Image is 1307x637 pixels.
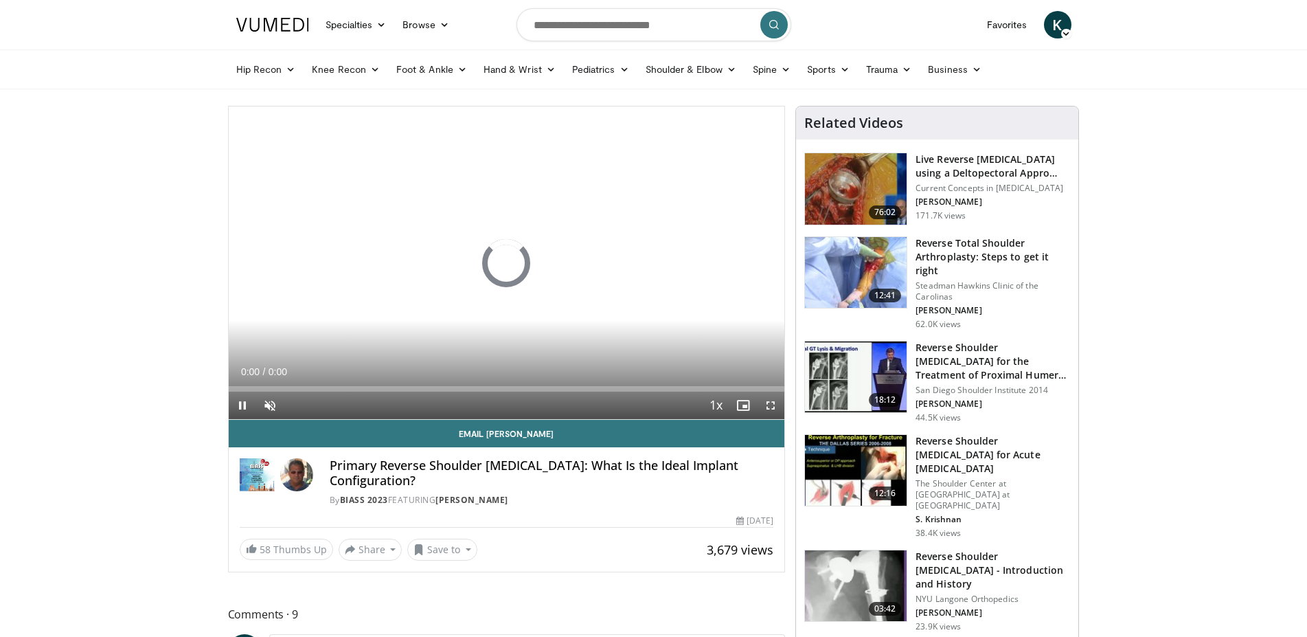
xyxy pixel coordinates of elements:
[916,280,1070,302] p: Steadman Hawkins Clinic of the Carolinas
[916,412,961,423] p: 44.5K views
[916,621,961,632] p: 23.9K views
[916,399,1070,410] p: [PERSON_NAME]
[916,434,1070,476] h3: Reverse Shoulder [MEDICAL_DATA] for Acute [MEDICAL_DATA]
[241,366,260,377] span: 0:00
[317,11,395,38] a: Specialties
[805,237,907,309] img: 326034_0000_1.png.150x105_q85_crop-smart_upscale.jpg
[804,550,1070,632] a: 03:42 Reverse Shoulder [MEDICAL_DATA] - Introduction and History NYU Langone Orthopedics [PERSON_...
[240,458,275,491] img: BIASS 2023
[869,393,902,407] span: 18:12
[804,153,1070,225] a: 76:02 Live Reverse [MEDICAL_DATA] using a Deltopectoral Appro… Current Concepts in [MEDICAL_DATA]...
[330,458,774,488] h4: Primary Reverse Shoulder [MEDICAL_DATA]: What Is the Ideal Implant Configuration?
[702,392,729,419] button: Playback Rate
[916,607,1070,618] p: [PERSON_NAME]
[394,11,457,38] a: Browse
[805,550,907,622] img: zucker_4.png.150x105_q85_crop-smart_upscale.jpg
[263,366,266,377] span: /
[236,18,309,32] img: VuMedi Logo
[804,236,1070,330] a: 12:41 Reverse Total Shoulder Arthroplasty: Steps to get it right Steadman Hawkins Clinic of the C...
[869,205,902,219] span: 76:02
[920,56,990,83] a: Business
[269,366,287,377] span: 0:00
[979,11,1036,38] a: Favorites
[805,342,907,413] img: Q2xRg7exoPLTwO8X4xMDoxOjA4MTsiGN.150x105_q85_crop-smart_upscale.jpg
[916,236,1070,278] h3: Reverse Total Shoulder Arthroplasty: Steps to get it right
[757,392,784,419] button: Fullscreen
[869,487,902,500] span: 12:16
[869,289,902,302] span: 12:41
[260,543,271,556] span: 58
[805,435,907,506] img: butch_reverse_arthroplasty_3.png.150x105_q85_crop-smart_upscale.jpg
[229,386,785,392] div: Progress Bar
[229,107,785,420] video-js: Video Player
[330,494,774,506] div: By FEATURING
[475,56,564,83] a: Hand & Wrist
[916,478,1070,511] p: The Shoulder Center at [GEOGRAPHIC_DATA] at [GEOGRAPHIC_DATA]
[280,458,313,491] img: Avatar
[256,392,284,419] button: Unmute
[388,56,475,83] a: Foot & Ankle
[916,197,1070,208] p: [PERSON_NAME]
[804,341,1070,423] a: 18:12 Reverse Shoulder [MEDICAL_DATA] for the Treatment of Proximal Humeral … San Diego Shoulder ...
[869,602,902,616] span: 03:42
[916,341,1070,382] h3: Reverse Shoulder [MEDICAL_DATA] for the Treatment of Proximal Humeral …
[637,56,745,83] a: Shoulder & Elbow
[729,392,757,419] button: Enable picture-in-picture mode
[916,514,1070,525] p: S. Krishnan
[339,539,402,561] button: Share
[407,539,477,561] button: Save to
[240,539,333,560] a: 58 Thumbs Up
[736,515,773,527] div: [DATE]
[707,541,773,558] span: 3,679 views
[916,210,966,221] p: 171.7K views
[516,8,791,41] input: Search topics, interventions
[1044,11,1071,38] a: K
[916,153,1070,180] h3: Live Reverse [MEDICAL_DATA] using a Deltopectoral Appro…
[435,494,508,506] a: [PERSON_NAME]
[564,56,637,83] a: Pediatrics
[916,305,1070,316] p: [PERSON_NAME]
[858,56,920,83] a: Trauma
[916,319,961,330] p: 62.0K views
[745,56,799,83] a: Spine
[304,56,388,83] a: Knee Recon
[229,392,256,419] button: Pause
[229,420,785,447] a: Email [PERSON_NAME]
[804,115,903,131] h4: Related Videos
[916,594,1070,605] p: NYU Langone Orthopedics
[916,550,1070,591] h3: Reverse Shoulder [MEDICAL_DATA] - Introduction and History
[799,56,858,83] a: Sports
[340,494,388,506] a: BIASS 2023
[228,56,304,83] a: Hip Recon
[228,605,786,623] span: Comments 9
[916,183,1070,194] p: Current Concepts in [MEDICAL_DATA]
[805,153,907,225] img: 684033_3.png.150x105_q85_crop-smart_upscale.jpg
[916,528,961,539] p: 38.4K views
[804,434,1070,539] a: 12:16 Reverse Shoulder [MEDICAL_DATA] for Acute [MEDICAL_DATA] The Shoulder Center at [GEOGRAPHIC...
[916,385,1070,396] p: San Diego Shoulder Institute 2014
